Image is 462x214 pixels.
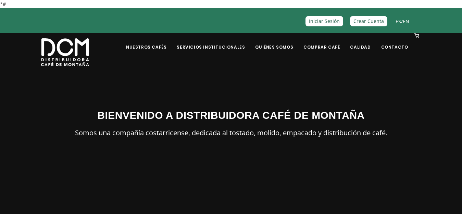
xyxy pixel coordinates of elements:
[377,34,412,50] a: Contacto
[41,108,421,123] h3: BIENVENIDO A DISTRIBUIDORA CAFÉ DE MONTAÑA
[41,127,421,139] p: Somos una compañía costarricense, dedicada al tostado, molido, empacado y distribución de café.
[305,16,343,26] a: Iniciar Sesión
[396,18,401,25] a: ES
[122,34,171,50] a: Nuestros Cafés
[346,34,375,50] a: Calidad
[299,34,344,50] a: Comprar Café
[173,34,249,50] a: Servicios Institucionales
[350,16,387,26] a: Crear Cuenta
[396,17,409,25] span: /
[403,18,409,25] a: EN
[251,34,297,50] a: Quiénes Somos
